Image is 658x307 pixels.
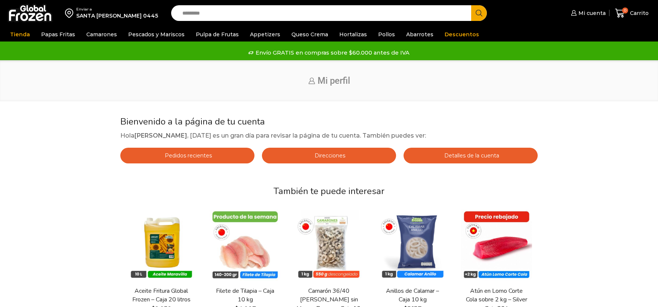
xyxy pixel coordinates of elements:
[613,4,651,22] a: 0 Carrito
[628,9,649,17] span: Carrito
[37,27,79,42] a: Papas Fritas
[192,27,242,42] a: Pulpa de Frutas
[76,12,158,19] div: SANTA [PERSON_NAME] 0445
[569,6,606,21] a: Mi cuenta
[120,148,254,163] a: Pedidos recientes
[288,27,332,42] a: Queso Crema
[577,9,606,17] span: Mi cuenta
[120,116,265,128] span: Bienvenido a la página de tu cuenta
[471,5,487,21] button: Search button
[441,27,483,42] a: Descuentos
[622,7,628,13] span: 0
[381,287,445,304] a: Anillos de Calamar – Caja 10 kg
[65,7,76,19] img: address-field-icon.svg
[318,76,350,86] span: Mi perfil
[135,132,187,139] strong: [PERSON_NAME]
[76,7,158,12] div: Enviar a
[246,27,284,42] a: Appetizers
[404,148,538,163] a: Detalles de la cuenta
[120,131,538,141] p: Hola , [DATE] es un gran día para revisar la página de tu cuenta. También puedes ver:
[402,27,437,42] a: Abarrotes
[262,148,396,163] a: Direcciones
[83,27,121,42] a: Camarones
[6,27,34,42] a: Tienda
[336,27,371,42] a: Hortalizas
[274,185,384,197] span: También te puede interesar
[129,287,193,304] a: Aceite Fritura Global Frozen – Caja 20 litros
[313,152,345,159] span: Direcciones
[124,27,188,42] a: Pescados y Mariscos
[213,287,277,304] a: Filete de Tilapia – Caja 10 kg
[163,152,212,159] span: Pedidos recientes
[374,27,399,42] a: Pollos
[442,152,499,159] span: Detalles de la cuenta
